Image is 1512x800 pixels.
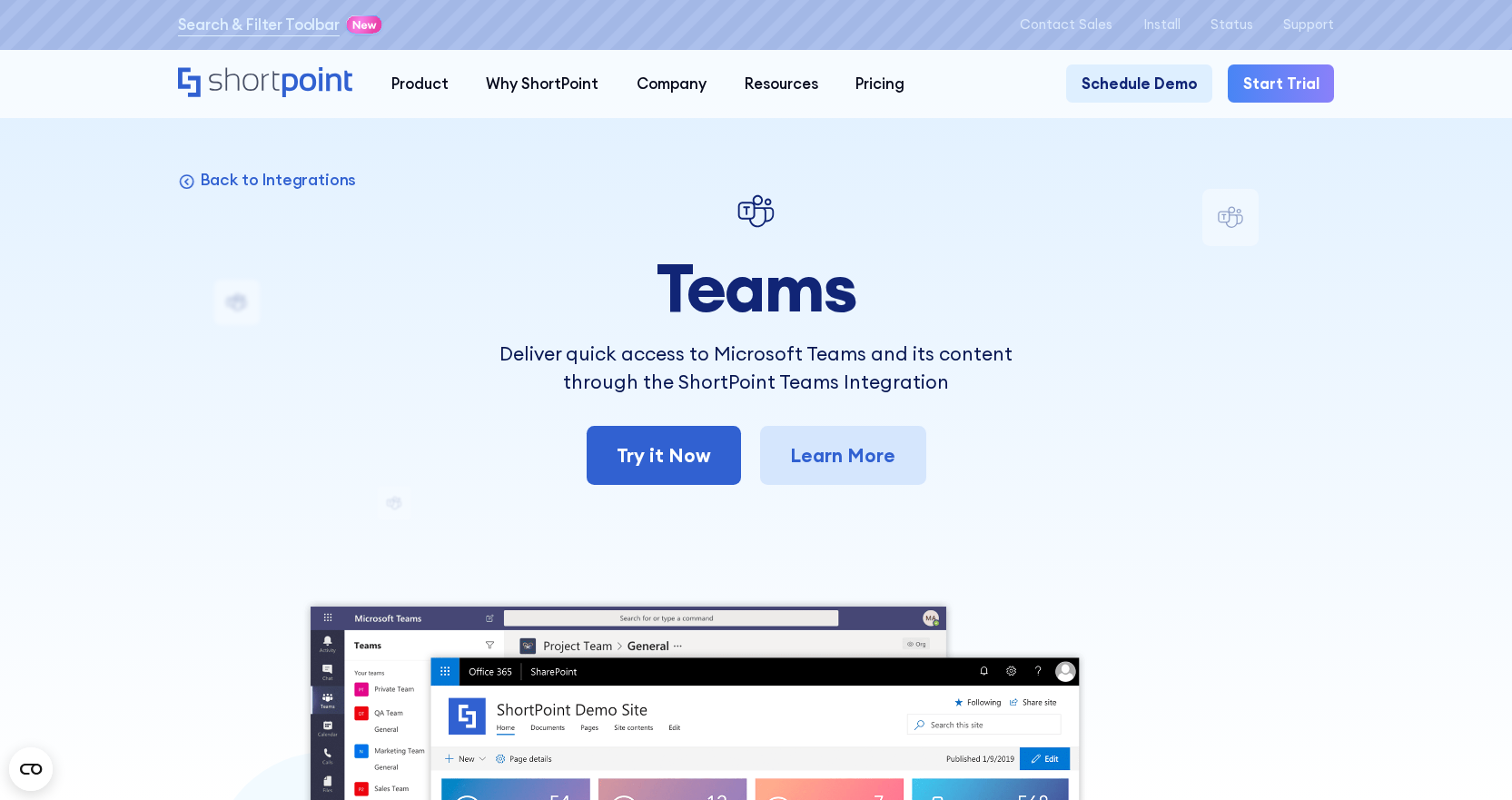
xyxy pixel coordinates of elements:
div: Why ShortPoint [486,73,598,95]
p: Deliver quick access to Microsoft Teams and its content through the ShortPoint Teams Integration [472,340,1039,396]
iframe: Chat Widget [1185,589,1512,800]
a: Back to Integrations [178,170,357,191]
a: Why ShortPoint [468,64,618,103]
a: Start Trial [1228,64,1334,103]
div: Product [391,73,449,95]
a: Try it Now [587,426,742,485]
div: Resources [745,73,818,95]
a: Company [618,64,726,103]
a: Contact Sales [1020,17,1112,33]
h1: Teams [472,250,1039,324]
a: Product [372,64,468,103]
a: Search & Filter Toolbar [178,14,340,36]
a: Install [1143,17,1181,33]
div: Company [637,73,707,95]
a: Schedule Demo [1066,64,1212,103]
div: Pricing [855,73,904,95]
a: Support [1283,17,1334,33]
a: Resources [726,64,837,103]
button: Open CMP widget [9,747,53,791]
a: Home [178,67,354,100]
a: Status [1211,17,1253,33]
img: Teams [734,189,779,234]
p: Back to Integrations [200,170,357,191]
a: Learn More [760,426,926,485]
a: Pricing [837,64,924,103]
div: Widget de chat [1185,589,1512,800]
